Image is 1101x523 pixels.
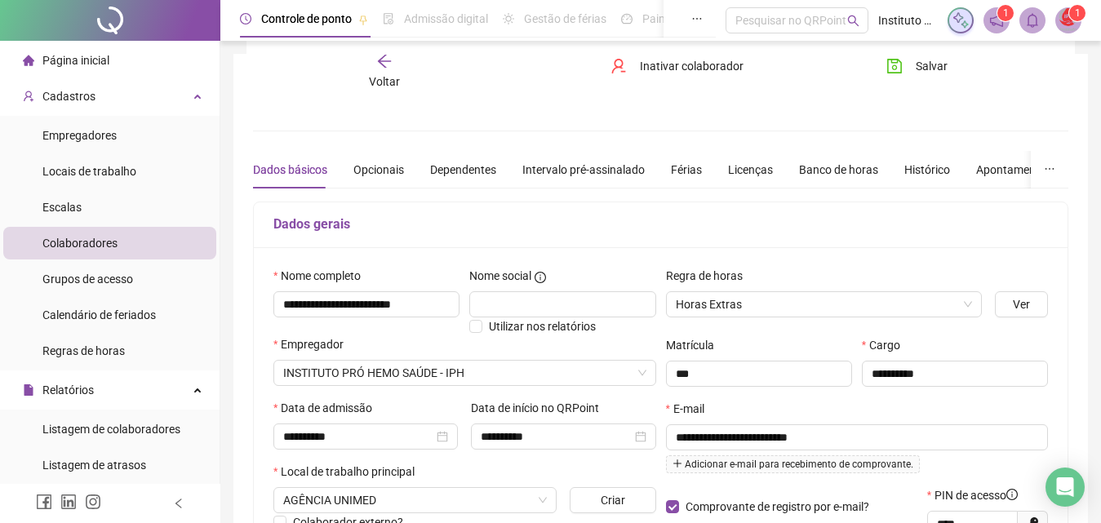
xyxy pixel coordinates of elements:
[1013,295,1030,313] span: Ver
[42,54,109,67] span: Página inicial
[666,400,715,418] label: E-mail
[666,267,753,285] label: Regra de horas
[904,161,950,179] div: Histórico
[42,383,94,397] span: Relatórios
[621,13,633,24] span: dashboard
[23,384,34,396] span: file
[273,399,383,417] label: Data de admissão
[886,58,903,74] span: save
[253,161,327,179] div: Dados básicos
[666,336,725,354] label: Matrícula
[42,273,133,286] span: Grupos de acesso
[640,57,744,75] span: Inativar colaborador
[173,498,184,509] span: left
[799,161,878,179] div: Banco de horas
[273,335,354,353] label: Empregador
[989,13,1004,28] span: notification
[42,459,146,472] span: Listagem de atrasos
[1046,468,1085,507] div: Open Intercom Messenger
[995,291,1048,317] button: Ver
[283,361,646,385] span: INSTITUTO PRÓ HEMO SAÚDE - IPH
[1069,5,1085,21] sup: Atualize o seu contato no menu Meus Dados
[862,336,911,354] label: Cargo
[878,11,938,29] span: Instituto pro hemoce
[666,455,920,473] span: Adicionar e-mail para recebimento de comprovante.
[42,201,82,214] span: Escalas
[1025,13,1040,28] span: bell
[42,129,117,142] span: Empregadores
[261,12,352,25] span: Controle de ponto
[598,53,756,79] button: Inativar colaborador
[673,459,682,468] span: plus
[273,267,371,285] label: Nome completo
[535,272,546,283] span: info-circle
[691,13,703,24] span: ellipsis
[42,423,180,436] span: Listagem de colaboradores
[383,13,394,24] span: file-done
[85,494,101,510] span: instagram
[23,91,34,102] span: user-add
[404,12,488,25] span: Admissão digital
[503,13,514,24] span: sun
[42,344,125,357] span: Regras de horas
[469,267,531,285] span: Nome social
[489,320,596,333] span: Utilizar nos relatórios
[524,12,606,25] span: Gestão de férias
[283,488,547,512] span: AV. VISCONDE DO RIO BRANCO, 4000
[997,5,1014,21] sup: 1
[42,308,156,321] span: Calendário de feriados
[273,215,1048,234] h5: Dados gerais
[686,500,869,513] span: Comprovante de registro por e-mail?
[353,161,404,179] div: Opcionais
[916,57,948,75] span: Salvar
[240,13,251,24] span: clock-circle
[935,486,1018,504] span: PIN de acesso
[430,161,496,179] div: Dependentes
[874,53,960,79] button: Salvar
[1044,163,1055,175] span: ellipsis
[23,55,34,66] span: home
[42,237,118,250] span: Colaboradores
[847,15,859,27] span: search
[1006,489,1018,500] span: info-circle
[1031,151,1068,188] button: ellipsis
[976,161,1052,179] div: Apontamentos
[42,165,136,178] span: Locais de trabalho
[676,292,973,317] span: Horas Extras
[1056,8,1081,33] img: 10630
[570,487,655,513] button: Criar
[610,58,627,74] span: user-delete
[952,11,970,29] img: sparkle-icon.fc2bf0ac1784a2077858766a79e2daf3.svg
[369,75,400,88] span: Voltar
[642,12,706,25] span: Painel do DP
[522,161,645,179] div: Intervalo pré-assinalado
[358,15,368,24] span: pushpin
[273,463,425,481] label: Local de trabalho principal
[36,494,52,510] span: facebook
[601,491,625,509] span: Criar
[376,53,393,69] span: arrow-left
[1003,7,1009,19] span: 1
[728,161,773,179] div: Licenças
[671,161,702,179] div: Férias
[60,494,77,510] span: linkedin
[42,90,95,103] span: Cadastros
[1075,7,1081,19] span: 1
[471,399,610,417] label: Data de início no QRPoint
